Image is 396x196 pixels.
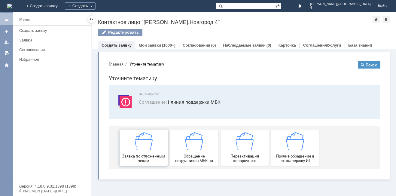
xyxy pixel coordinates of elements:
[2,37,11,47] a: Мои заявки
[182,76,200,94] img: getfafe0041f1c547558d014b707d1d9f05
[19,57,81,62] div: Избранное
[88,16,95,23] div: Скрыть меню
[2,48,11,58] a: Мои согласования
[19,38,88,42] div: Заявки
[66,73,114,109] button: Обращение сотрудников МБК на недоступность тех. поддержки
[310,6,371,10] span: 4
[169,97,213,106] span: Прочие обращение в техподдержку ИТ
[167,73,215,109] a: Прочие обращение в техподдержку ИТ
[81,76,99,94] img: getfafe0041f1c547558d014b707d1d9f05
[211,43,216,47] div: (0)
[5,17,276,26] h1: Уточните тематику
[19,189,85,193] div: © NAUMEN [DATE]-[DATE]
[35,36,269,40] span: Вы выбрали:
[12,36,30,54] img: svg%3E
[19,16,30,23] div: Меню
[139,43,161,47] a: Мои заявки
[267,43,271,47] div: (0)
[275,3,281,8] span: Расширенный поиск
[17,26,90,35] a: Создать заявку
[162,43,175,47] div: (1000+)
[183,43,210,47] a: Согласования
[7,4,12,8] a: Перейти на домашнюю страницу
[254,5,276,12] button: Поиск
[17,97,62,106] span: Заявка по отложенным чекам
[26,5,60,10] div: Уточните тематику
[35,42,269,49] span: 1 линия поддержки МБК
[310,2,371,6] span: [PERSON_NAME][GEOGRAPHIC_DATA]
[279,43,296,47] a: Карточка
[223,43,266,47] a: Наблюдаемые заявки
[118,97,163,106] span: Переактивация подарочного сертификата
[17,35,90,45] a: Заявки
[102,43,132,47] a: Создать заявку
[2,26,11,36] a: Создать заявку
[382,16,390,23] div: Сделать домашней страницей
[68,97,112,106] span: Обращение сотрудников МБК на недоступность тех. поддержки
[117,73,165,109] a: Переактивация подарочного сертификата
[7,4,12,8] img: logo
[65,2,96,10] div: Создать
[303,43,341,47] a: Соглашения/Услуги
[19,184,85,188] div: Версия: 4.18.0.9.31.1398 (1398)
[17,45,90,54] a: Согласования
[98,19,373,25] div: Контактное лицо "[PERSON_NAME].Новгород 4"
[132,76,150,94] img: getfafe0041f1c547558d014b707d1d9f05
[348,43,372,47] a: База знаний
[16,73,64,109] button: Заявка по отложенным чекам
[19,47,88,52] div: Согласования
[35,42,63,48] span: Соглашение :
[19,28,88,33] div: Создать заявку
[31,76,49,94] img: getfafe0041f1c547558d014b707d1d9f05
[373,16,380,23] div: Добавить в избранное
[5,5,20,10] button: Главная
